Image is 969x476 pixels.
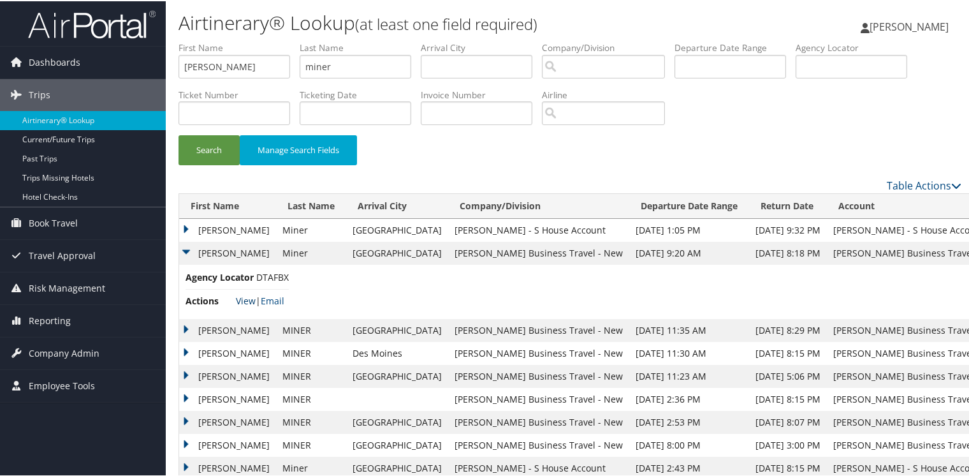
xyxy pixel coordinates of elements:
[276,364,346,387] td: MINER
[355,12,537,33] small: (at least one field required)
[629,433,749,456] td: [DATE] 8:00 PM
[749,241,827,264] td: [DATE] 8:18 PM
[29,78,50,110] span: Trips
[629,218,749,241] td: [DATE] 1:05 PM
[749,387,827,410] td: [DATE] 8:15 PM
[276,193,346,218] th: Last Name: activate to sort column ascending
[887,177,961,191] a: Table Actions
[346,410,448,433] td: [GEOGRAPHIC_DATA]
[179,433,276,456] td: [PERSON_NAME]
[178,8,701,35] h1: Airtinerary® Lookup
[276,341,346,364] td: MINER
[749,218,827,241] td: [DATE] 9:32 PM
[346,241,448,264] td: [GEOGRAPHIC_DATA]
[29,336,99,368] span: Company Admin
[749,433,827,456] td: [DATE] 3:00 PM
[236,294,256,306] a: View
[346,364,448,387] td: [GEOGRAPHIC_DATA]
[179,318,276,341] td: [PERSON_NAME]
[629,364,749,387] td: [DATE] 11:23 AM
[629,318,749,341] td: [DATE] 11:35 AM
[29,45,80,77] span: Dashboards
[276,410,346,433] td: MINER
[29,271,105,303] span: Risk Management
[448,410,629,433] td: [PERSON_NAME] Business Travel - New
[29,369,95,401] span: Employee Tools
[674,40,796,53] label: Departure Date Range
[276,218,346,241] td: Miner
[28,8,156,38] img: airportal-logo.png
[448,193,629,218] th: Company/Division
[542,40,674,53] label: Company/Division
[179,364,276,387] td: [PERSON_NAME]
[179,193,276,218] th: First Name: activate to sort column ascending
[29,239,96,271] span: Travel Approval
[179,341,276,364] td: [PERSON_NAME]
[448,387,629,410] td: [PERSON_NAME] Business Travel - New
[276,241,346,264] td: Miner
[178,87,300,100] label: Ticket Number
[870,19,949,33] span: [PERSON_NAME]
[346,193,448,218] th: Arrival City: activate to sort column ascending
[276,433,346,456] td: MINER
[179,218,276,241] td: [PERSON_NAME]
[629,387,749,410] td: [DATE] 2:36 PM
[749,193,827,218] th: Return Date: activate to sort column ascending
[861,6,961,45] a: [PERSON_NAME]
[421,40,542,53] label: Arrival City
[749,410,827,433] td: [DATE] 8:07 PM
[542,87,674,100] label: Airline
[261,294,284,306] a: Email
[629,410,749,433] td: [DATE] 2:53 PM
[300,40,421,53] label: Last Name
[240,134,357,164] button: Manage Search Fields
[448,364,629,387] td: [PERSON_NAME] Business Travel - New
[186,269,254,283] span: Agency Locator
[179,387,276,410] td: [PERSON_NAME]
[629,341,749,364] td: [DATE] 11:30 AM
[276,318,346,341] td: MINER
[178,40,300,53] label: First Name
[448,433,629,456] td: [PERSON_NAME] Business Travel - New
[256,270,289,282] span: DTAFBX
[448,318,629,341] td: [PERSON_NAME] Business Travel - New
[186,293,233,307] span: Actions
[629,241,749,264] td: [DATE] 9:20 AM
[796,40,917,53] label: Agency Locator
[178,134,240,164] button: Search
[749,318,827,341] td: [DATE] 8:29 PM
[346,318,448,341] td: [GEOGRAPHIC_DATA]
[629,193,749,218] th: Departure Date Range: activate to sort column ascending
[179,410,276,433] td: [PERSON_NAME]
[346,341,448,364] td: Des Moines
[448,241,629,264] td: [PERSON_NAME] Business Travel - New
[29,206,78,238] span: Book Travel
[276,387,346,410] td: MINER
[421,87,542,100] label: Invoice Number
[749,364,827,387] td: [DATE] 5:06 PM
[448,218,629,241] td: [PERSON_NAME] - S House Account
[29,304,71,336] span: Reporting
[236,294,284,306] span: |
[448,341,629,364] td: [PERSON_NAME] Business Travel - New
[179,241,276,264] td: [PERSON_NAME]
[346,433,448,456] td: [GEOGRAPHIC_DATA]
[346,218,448,241] td: [GEOGRAPHIC_DATA]
[300,87,421,100] label: Ticketing Date
[749,341,827,364] td: [DATE] 8:15 PM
